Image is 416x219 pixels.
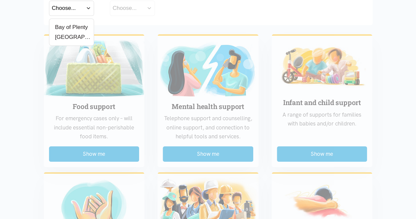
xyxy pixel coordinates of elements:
button: Choose... [49,1,94,15]
div: Choose... [113,4,137,13]
div: Choose... [52,4,76,13]
label: Bay of Plenty [52,23,88,31]
label: [GEOGRAPHIC_DATA] [52,33,91,41]
button: Choose... [110,1,155,15]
